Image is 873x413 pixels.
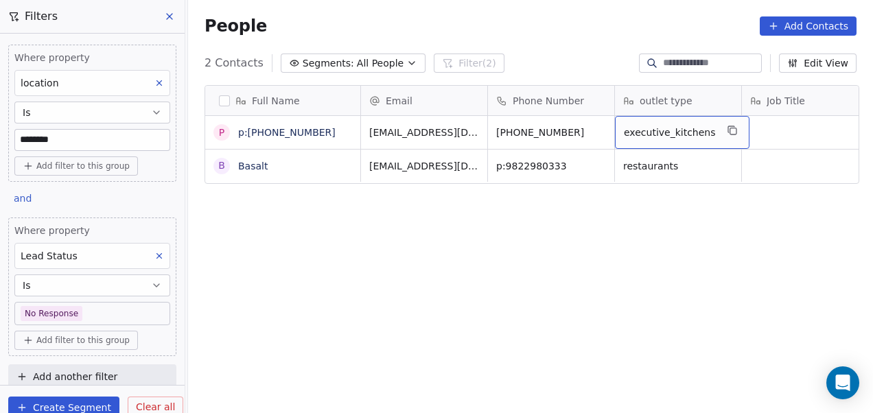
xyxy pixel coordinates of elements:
span: Email [386,94,412,108]
div: p [219,126,224,140]
a: Basalt [238,161,268,172]
span: Full Name [252,94,300,108]
span: [EMAIL_ADDRESS][DOMAIN_NAME] [369,126,479,139]
div: Job Title [742,86,868,115]
span: 2 Contacts [205,55,264,71]
span: p:9822980333 [496,159,606,173]
span: restaurants [623,159,733,173]
span: Segments: [303,56,354,71]
span: Job Title [767,94,805,108]
a: p:[PHONE_NUMBER] [238,127,336,138]
button: Edit View [779,54,857,73]
span: Phone Number [513,94,584,108]
span: [PHONE_NUMBER] [496,126,606,139]
span: People [205,16,267,36]
div: Phone Number [488,86,614,115]
span: executive_kitchens [624,126,716,139]
div: Full Name [205,86,360,115]
button: Add Contacts [760,16,857,36]
span: outlet type [640,94,692,108]
span: All People [357,56,404,71]
div: Email [361,86,487,115]
span: [EMAIL_ADDRESS][DOMAIN_NAME] [369,159,479,173]
div: B [218,158,225,173]
div: Open Intercom Messenger [826,366,859,399]
button: Filter(2) [434,54,504,73]
div: outlet type [615,86,741,115]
